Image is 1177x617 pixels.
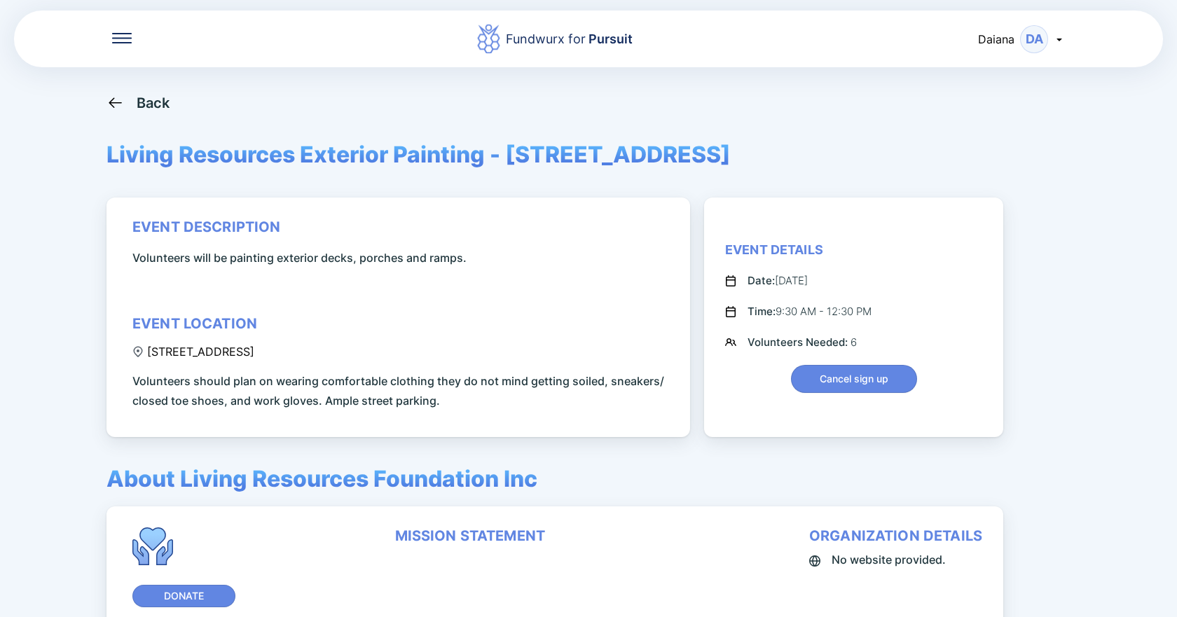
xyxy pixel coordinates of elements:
[820,372,888,386] span: Cancel sign up
[395,527,546,544] div: mission statement
[791,365,917,393] button: Cancel sign up
[132,315,257,332] div: event location
[748,274,775,287] span: Date:
[106,465,537,492] span: About Living Resources Foundation Inc
[978,32,1014,46] span: Daiana
[832,550,946,569] span: No website provided.
[748,335,851,349] span: Volunteers Needed:
[725,242,823,258] div: Event Details
[748,303,872,320] div: 9:30 AM - 12:30 PM
[506,29,633,49] div: Fundwurx for
[748,334,857,351] div: 6
[137,95,170,111] div: Back
[809,527,982,544] div: organization details
[586,32,633,46] span: Pursuit
[1020,25,1048,53] div: DA
[106,141,731,168] span: Living Resources Exterior Painting - [STREET_ADDRESS]
[748,305,776,318] span: Time:
[132,371,669,410] span: Volunteers should plan on wearing comfortable clothing they do not mind getting soiled, sneakers/...
[164,589,204,603] span: Donate
[132,219,281,235] div: event description
[748,272,808,289] div: [DATE]
[132,345,254,359] div: [STREET_ADDRESS]
[132,248,467,268] span: Volunteers will be painting exterior decks, porches and ramps.
[132,585,235,607] button: Donate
